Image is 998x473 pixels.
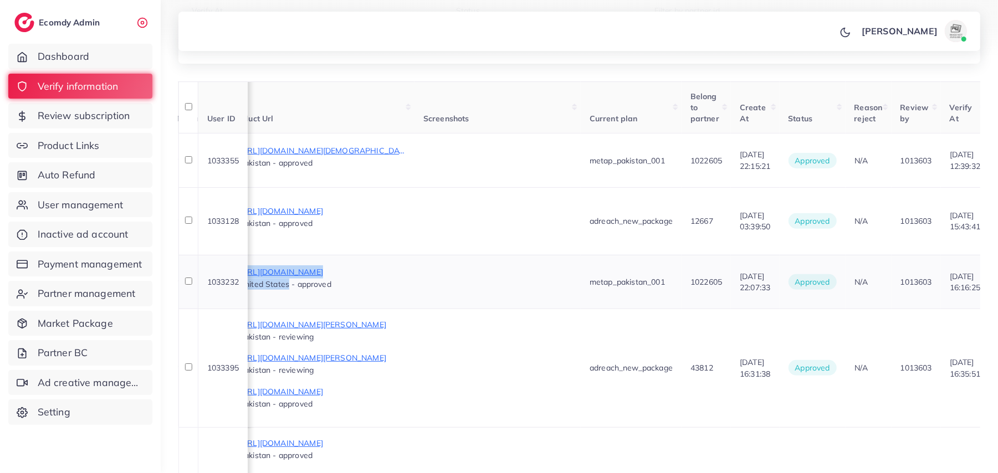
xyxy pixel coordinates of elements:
span: 12667 [690,216,713,226]
span: [DATE] 22:15:21 [740,150,770,171]
p: [URL][DOMAIN_NAME][PERSON_NAME] [239,351,406,364]
span: Pakistan - approved [239,218,313,228]
span: Current plan [590,114,638,124]
a: Review subscription [8,103,152,128]
span: 1013603 [900,156,932,166]
span: [DATE] 16:31:38 [740,357,770,378]
span: Market Package [38,316,113,331]
span: [DATE] 16:35:51 [950,357,980,378]
span: Review subscription [38,109,130,123]
a: Verify information [8,74,152,99]
a: Auto Refund [8,162,152,188]
span: Status [789,114,813,124]
span: metap_pakistan_001 [590,277,665,287]
a: Dashboard [8,44,152,69]
a: User management [8,192,152,218]
span: Pakistan - reviewing [239,365,314,375]
span: Reason reject [854,102,883,124]
p: [URL][DOMAIN_NAME][PERSON_NAME] [239,318,406,331]
span: Pakistan - approved [239,450,313,460]
span: User management [38,198,123,212]
p: [URL][DOMAIN_NAME][DEMOGRAPHIC_DATA] [239,144,406,157]
span: Belong to partner [690,91,719,124]
span: Verify information [38,79,119,94]
span: 43812 [690,363,713,373]
span: 1033355 [207,156,239,166]
span: 1033128 [207,216,239,226]
span: [DATE] 22:07:33 [740,271,770,292]
span: N/A [854,277,868,287]
span: 1013603 [900,216,932,226]
a: Inactive ad account [8,222,152,247]
span: User ID [207,114,236,124]
span: Setting [38,405,70,419]
a: Market Package [8,311,152,336]
span: approved [789,360,837,376]
span: Partner management [38,286,136,301]
span: Product Links [38,138,100,153]
span: United States - approved [239,279,331,289]
span: 1013603 [900,363,932,373]
a: Partner management [8,281,152,306]
span: [DATE] 16:16:25 [950,271,980,292]
p: [URL][DOMAIN_NAME] [239,436,406,450]
a: [PERSON_NAME]avatar [856,20,971,42]
span: N/A [854,216,868,226]
p: [URL][DOMAIN_NAME] [239,265,406,279]
a: Partner BC [8,340,152,366]
span: adreach_new_package [590,363,673,373]
a: logoEcomdy Admin [14,13,103,32]
span: N/A [854,363,868,373]
a: Payment management [8,251,152,277]
span: Inactive ad account [38,227,129,241]
span: 1022605 [690,156,722,166]
span: Create At [740,102,766,124]
span: approved [789,153,837,168]
a: Setting [8,399,152,425]
a: Ad creative management [8,370,152,395]
span: Ad creative management [38,376,144,390]
span: Screenshots [423,114,469,124]
span: Payment management [38,257,142,271]
span: N/A [854,156,868,166]
p: [PERSON_NAME] [862,24,938,38]
span: Dashboard [38,49,89,64]
span: metap_pakistan_001 [590,156,665,166]
span: Pakistan - reviewing [239,332,314,342]
span: [DATE] 03:39:50 [740,210,770,232]
span: adreach_new_package [590,216,673,226]
span: Pakistan - approved [239,399,313,409]
span: Pakistan - approved [239,158,313,168]
a: Product Links [8,133,152,158]
span: Review by [900,102,929,124]
span: approved [789,274,837,290]
span: [DATE] 15:43:41 [950,210,980,232]
span: 1022605 [690,277,722,287]
span: Auto Refund [38,168,96,182]
span: 1013603 [900,277,932,287]
span: Verify At [950,102,973,124]
span: 1033395 [207,363,239,373]
span: Partner BC [38,346,88,360]
span: 1033232 [207,277,239,287]
span: approved [789,213,837,229]
p: [URL][DOMAIN_NAME] [239,204,406,218]
img: logo [14,13,34,32]
span: [DATE] 12:39:32 [950,150,980,171]
p: [URL][DOMAIN_NAME] [239,385,406,398]
img: avatar [945,20,967,42]
h2: Ecomdy Admin [39,17,103,28]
